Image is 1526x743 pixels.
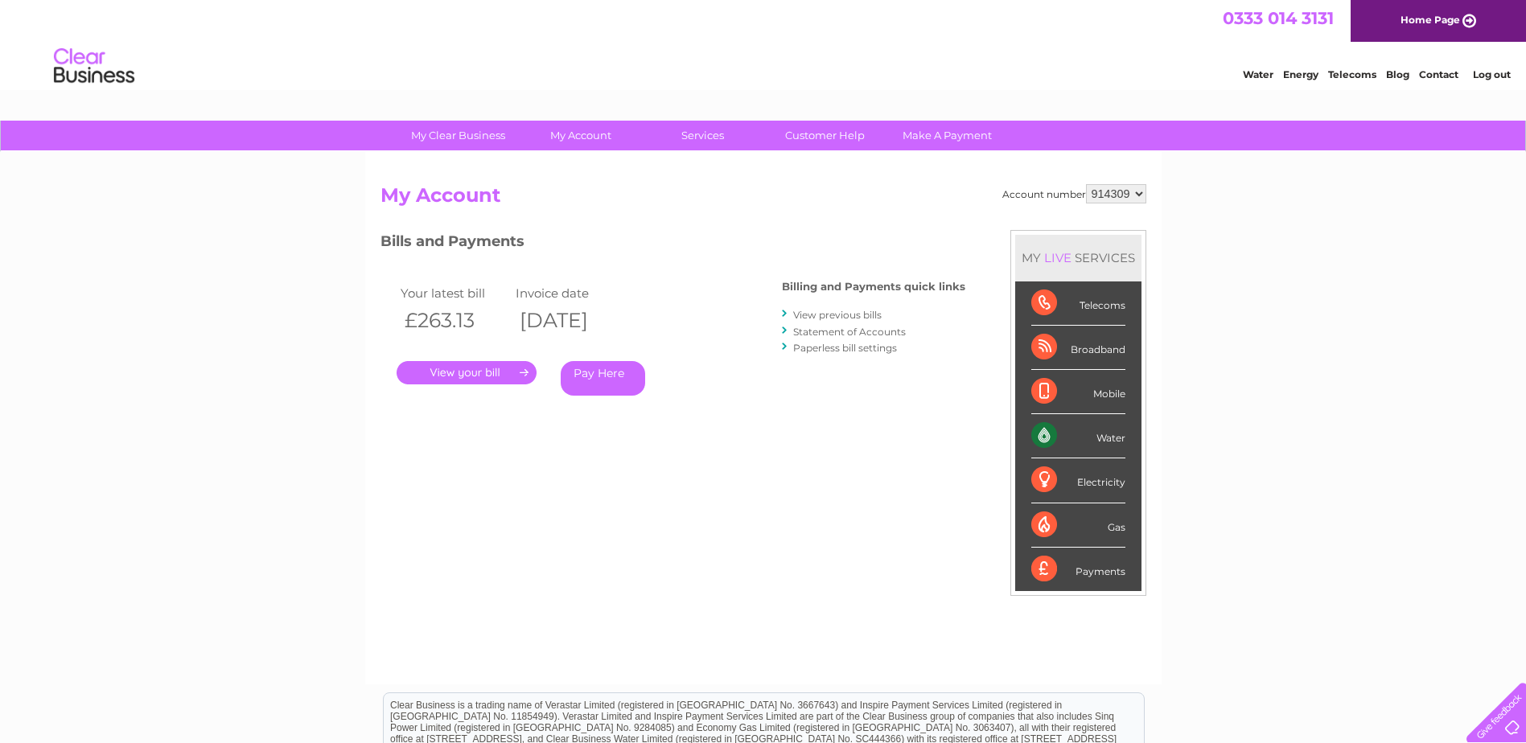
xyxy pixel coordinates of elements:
[53,42,135,91] img: logo.png
[384,9,1144,78] div: Clear Business is a trading name of Verastar Limited (registered in [GEOGRAPHIC_DATA] No. 3667643...
[512,304,627,337] th: [DATE]
[397,282,512,304] td: Your latest bill
[380,184,1146,215] h2: My Account
[561,361,645,396] a: Pay Here
[1031,370,1125,414] div: Mobile
[1015,235,1141,281] div: MY SERVICES
[1031,503,1125,548] div: Gas
[1223,8,1334,28] a: 0333 014 3131
[1473,68,1511,80] a: Log out
[1328,68,1376,80] a: Telecoms
[636,121,769,150] a: Services
[793,309,882,321] a: View previous bills
[397,304,512,337] th: £263.13
[1041,250,1075,265] div: LIVE
[1031,281,1125,326] div: Telecoms
[397,361,537,384] a: .
[512,282,627,304] td: Invoice date
[793,326,906,338] a: Statement of Accounts
[1002,184,1146,203] div: Account number
[759,121,891,150] a: Customer Help
[793,342,897,354] a: Paperless bill settings
[1031,548,1125,591] div: Payments
[392,121,524,150] a: My Clear Business
[1243,68,1273,80] a: Water
[1031,326,1125,370] div: Broadband
[881,121,1014,150] a: Make A Payment
[1031,414,1125,458] div: Water
[1283,68,1318,80] a: Energy
[782,281,965,293] h4: Billing and Payments quick links
[1386,68,1409,80] a: Blog
[1031,458,1125,503] div: Electricity
[514,121,647,150] a: My Account
[380,230,965,258] h3: Bills and Payments
[1419,68,1458,80] a: Contact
